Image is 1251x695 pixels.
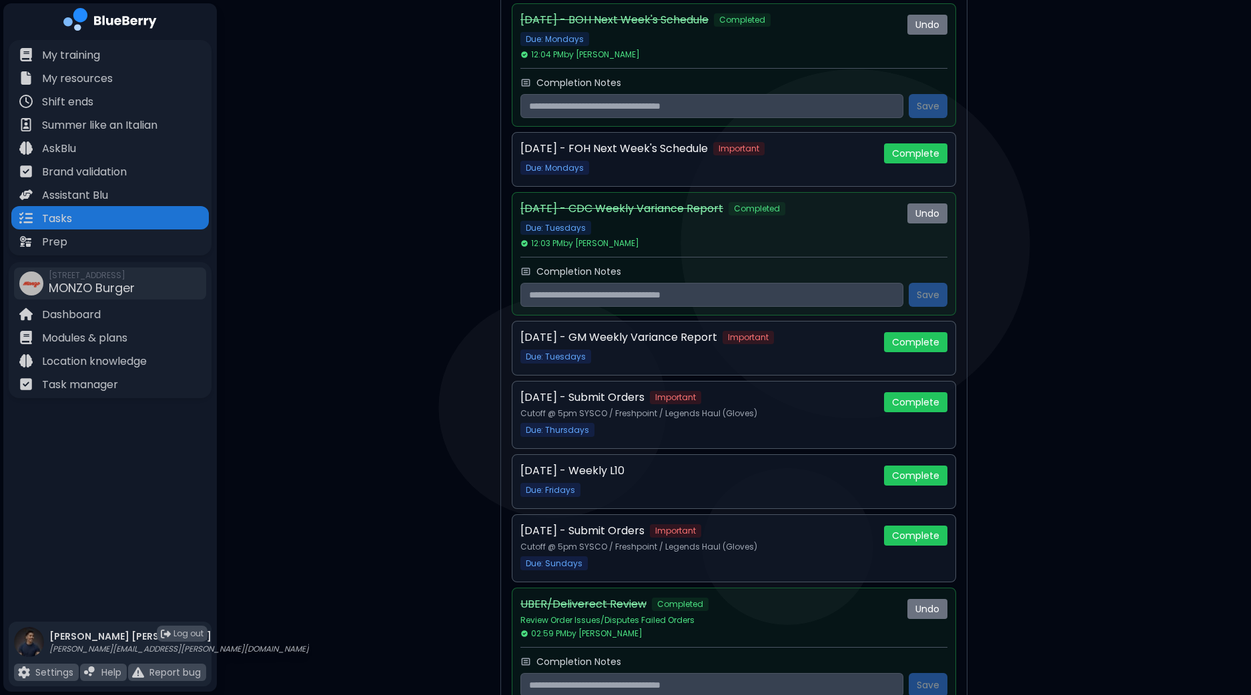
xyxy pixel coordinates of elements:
p: [PERSON_NAME][EMAIL_ADDRESS][PERSON_NAME][DOMAIN_NAME] [49,644,309,654]
img: file icon [19,118,33,131]
p: Summer like an Italian [42,117,157,133]
img: file icon [19,165,33,178]
span: [STREET_ADDRESS] [49,270,135,281]
p: Assistant Blu [42,187,108,203]
button: Complete [884,392,947,412]
button: Complete [884,143,947,163]
p: Brand validation [42,164,127,180]
p: [DATE] - Submit Orders [520,390,645,406]
p: Location knowledge [42,354,147,370]
span: 12:04 PM by [PERSON_NAME] [520,49,640,60]
p: Shift ends [42,94,93,110]
img: file icon [19,141,33,155]
p: [DATE] - GM Weekly Variance Report [520,329,717,345]
img: file icon [19,235,33,248]
span: 12:03 PM by [PERSON_NAME] [520,238,639,249]
p: AskBlu [42,141,76,157]
button: Complete [884,526,947,546]
span: Important [650,391,701,404]
label: Completion Notes [536,265,621,277]
p: [DATE] - CDC Weekly Variance Report [520,201,723,217]
span: Due: Tuesdays [520,221,591,235]
span: Important [650,524,701,538]
p: [DATE] - Submit Orders [520,523,645,539]
span: 02:59 PM by [PERSON_NAME] [520,628,643,639]
p: Dashboard [42,307,101,323]
img: file icon [19,354,33,368]
button: Save [909,94,947,118]
p: Tasks [42,211,72,227]
p: [DATE] - BOH Next Week's Schedule [520,12,709,28]
img: file icon [19,95,33,108]
button: Undo [907,203,947,223]
label: Completion Notes [536,77,621,89]
img: file icon [19,48,33,61]
p: UBER/Deliverect Review [520,596,647,612]
p: Task manager [42,377,118,393]
p: My training [42,47,100,63]
img: file icon [19,211,33,225]
p: Prep [42,234,67,250]
img: company thumbnail [19,271,43,295]
img: file icon [84,666,96,678]
img: profile photo [14,627,44,670]
img: file icon [132,666,144,678]
p: [PERSON_NAME] [PERSON_NAME] [49,630,309,642]
p: Cutoff @ 5pm SYSCO / Freshpoint / Legends Haul (Gloves) [520,408,873,419]
span: MONZO Burger [49,279,135,296]
p: Review Order Issues/Disputes Failed Orders [520,615,897,626]
button: Complete [884,466,947,486]
button: Undo [907,599,947,619]
label: Completion Notes [536,656,621,668]
p: [DATE] - FOH Next Week's Schedule [520,141,708,157]
span: Important [723,331,774,344]
span: Completed [714,13,771,27]
span: Due: Tuesdays [520,350,591,364]
p: Settings [35,666,73,678]
span: Completed [729,202,785,215]
img: company logo [63,8,157,35]
p: [DATE] - Weekly L10 [520,463,624,479]
span: Completed [652,598,709,611]
span: Due: Mondays [520,161,589,175]
span: Due: Sundays [520,556,588,570]
span: Due: Thursdays [520,423,594,437]
img: file icon [18,666,30,678]
button: Save [909,283,947,307]
img: file icon [19,378,33,391]
button: Undo [907,15,947,35]
button: Complete [884,332,947,352]
img: file icon [19,331,33,344]
span: Due: Mondays [520,32,589,46]
p: Cutoff @ 5pm SYSCO / Freshpoint / Legends Haul (Gloves) [520,542,873,552]
img: file icon [19,307,33,321]
p: Modules & plans [42,330,127,346]
span: Important [713,142,765,155]
p: My resources [42,71,113,87]
span: Log out [173,628,203,639]
img: logout [161,629,171,639]
img: file icon [19,71,33,85]
p: Help [101,666,121,678]
p: Report bug [149,666,201,678]
span: Due: Fridays [520,483,580,497]
img: file icon [19,188,33,201]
